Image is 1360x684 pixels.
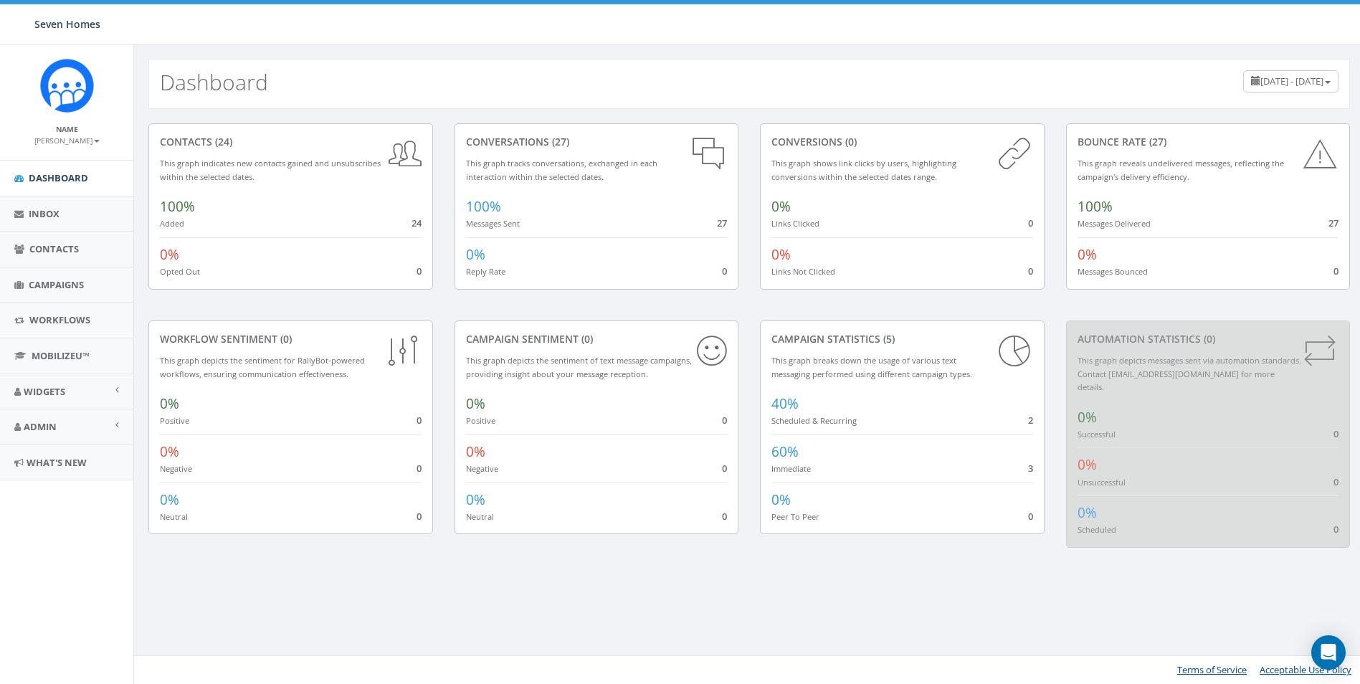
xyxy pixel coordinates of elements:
[771,158,956,182] small: This graph shows link clicks by users, highlighting conversions within the selected dates range.
[40,59,94,113] img: Rally_Corp_Icon.png
[34,133,100,146] a: [PERSON_NAME]
[1078,503,1097,522] span: 0%
[1078,332,1339,346] div: Automation Statistics
[1333,427,1338,440] span: 0
[771,442,799,461] span: 60%
[1146,135,1166,148] span: (27)
[1078,408,1097,427] span: 0%
[771,463,811,474] small: Immediate
[160,355,365,379] small: This graph depicts the sentiment for RallyBot-powered workflows, ensuring communication effective...
[1333,523,1338,536] span: 0
[1177,663,1247,676] a: Terms of Service
[24,385,65,398] span: Widgets
[1028,510,1033,523] span: 0
[160,490,179,509] span: 0%
[160,70,268,94] h2: Dashboard
[466,218,520,229] small: Messages Sent
[212,135,232,148] span: (24)
[29,207,60,220] span: Inbox
[549,135,569,148] span: (27)
[771,355,972,379] small: This graph breaks down the usage of various text messaging performed using different campaign types.
[1028,265,1033,277] span: 0
[771,135,1033,149] div: conversions
[842,135,857,148] span: (0)
[466,332,728,346] div: Campaign Sentiment
[722,265,727,277] span: 0
[771,332,1033,346] div: Campaign Statistics
[880,332,895,346] span: (5)
[771,394,799,413] span: 40%
[466,355,692,379] small: This graph depicts the sentiment of text message campaigns, providing insight about your message ...
[1028,217,1033,229] span: 0
[1078,135,1339,149] div: Bounce Rate
[466,158,657,182] small: This graph tracks conversations, exchanged in each interaction within the selected dates.
[160,442,179,461] span: 0%
[417,265,422,277] span: 0
[771,415,857,426] small: Scheduled & Recurring
[1078,477,1126,488] small: Unsuccessful
[160,332,422,346] div: Workflow Sentiment
[160,463,192,474] small: Negative
[771,490,791,509] span: 0%
[771,511,819,522] small: Peer To Peer
[722,462,727,475] span: 0
[29,242,79,255] span: Contacts
[1078,524,1116,535] small: Scheduled
[717,217,727,229] span: 27
[27,456,87,469] span: What's New
[1333,265,1338,277] span: 0
[466,511,494,522] small: Neutral
[24,420,57,433] span: Admin
[417,414,422,427] span: 0
[466,463,498,474] small: Negative
[466,442,485,461] span: 0%
[466,135,728,149] div: conversations
[34,136,100,146] small: [PERSON_NAME]
[160,266,200,277] small: Opted Out
[160,218,184,229] small: Added
[1260,663,1351,676] a: Acceptable Use Policy
[160,415,189,426] small: Positive
[1078,266,1148,277] small: Messages Bounced
[771,245,791,264] span: 0%
[32,349,90,362] span: MobilizeU™
[29,171,88,184] span: Dashboard
[1078,245,1097,264] span: 0%
[579,332,593,346] span: (0)
[1333,475,1338,488] span: 0
[160,197,195,216] span: 100%
[466,490,485,509] span: 0%
[160,511,188,522] small: Neutral
[1078,455,1097,474] span: 0%
[417,462,422,475] span: 0
[1028,414,1033,427] span: 2
[466,197,501,216] span: 100%
[160,135,422,149] div: contacts
[160,394,179,413] span: 0%
[1201,332,1215,346] span: (0)
[412,217,422,229] span: 24
[160,158,381,182] small: This graph indicates new contacts gained and unsubscribes within the selected dates.
[1078,355,1301,392] small: This graph depicts messages sent via automation standards. Contact [EMAIL_ADDRESS][DOMAIN_NAME] f...
[160,245,179,264] span: 0%
[417,510,422,523] span: 0
[1260,75,1323,87] span: [DATE] - [DATE]
[1078,158,1284,182] small: This graph reveals undelivered messages, reflecting the campaign's delivery efficiency.
[771,197,791,216] span: 0%
[34,17,100,31] span: Seven Homes
[1078,218,1151,229] small: Messages Delivered
[1311,635,1346,670] div: Open Intercom Messenger
[466,245,485,264] span: 0%
[1328,217,1338,229] span: 27
[771,218,819,229] small: Links Clicked
[1078,197,1113,216] span: 100%
[722,414,727,427] span: 0
[722,510,727,523] span: 0
[1028,462,1033,475] span: 3
[56,124,78,134] small: Name
[466,415,495,426] small: Positive
[29,313,90,326] span: Workflows
[466,266,505,277] small: Reply Rate
[466,394,485,413] span: 0%
[771,266,835,277] small: Links Not Clicked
